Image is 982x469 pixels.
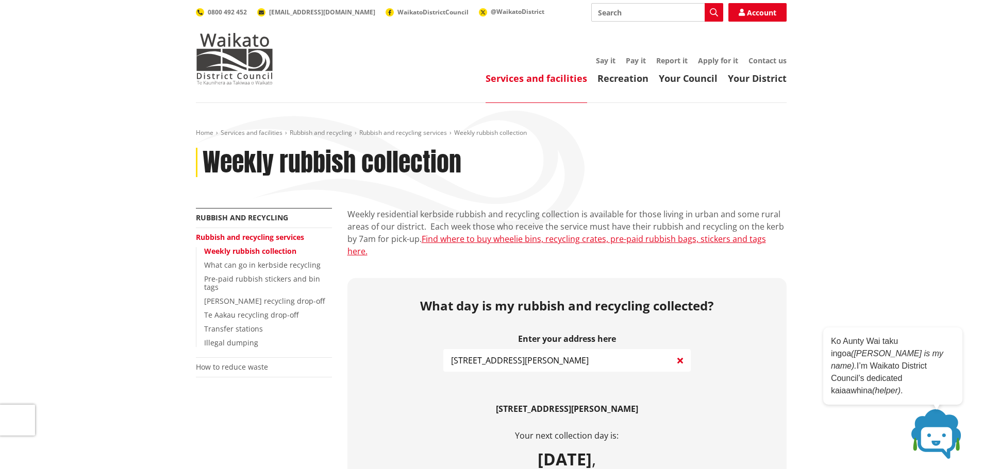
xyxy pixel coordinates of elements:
a: Recreation [597,72,648,84]
a: Rubbish and recycling services [196,232,304,242]
span: WaikatoDistrictCouncil [397,8,469,16]
a: Your Council [659,72,718,84]
span: 0800 492 452 [208,8,247,16]
a: Te Aakau recycling drop-off [204,310,298,320]
a: Pre-paid rubbish stickers and bin tags [204,274,320,292]
a: WaikatoDistrictCouncil [386,8,469,16]
a: Rubbish and recycling services [359,128,447,137]
a: Account [728,3,787,22]
p: Weekly residential kerbside rubbish and recycling collection is available for those living in urb... [347,208,787,257]
input: Search input [591,3,723,22]
h2: What day is my rubbish and recycling collected? [355,299,779,314]
a: Find where to buy wheelie bins, recycling crates, pre-paid rubbish bags, stickers and tags here. [347,233,766,257]
b: [STREET_ADDRESS][PERSON_NAME] [496,403,638,414]
a: Transfer stations [204,324,263,334]
span: Weekly rubbish collection [454,128,527,137]
a: Services and facilities [221,128,282,137]
a: @WaikatoDistrict [479,7,544,16]
a: 0800 492 452 [196,8,247,16]
nav: breadcrumb [196,129,787,137]
a: Weekly rubbish collection [204,246,296,256]
a: Services and facilities [486,72,587,84]
a: Pay it [626,56,646,65]
a: Rubbish and recycling [196,213,288,222]
p: Ko Aunty Wai taku ingoa I’m Waikato District Council’s dedicated kaiaawhina . [831,335,955,397]
span: [EMAIL_ADDRESS][DOMAIN_NAME] [269,8,375,16]
a: Rubbish and recycling [290,128,352,137]
a: How to reduce waste [196,362,268,372]
input: e.g. Duke Street NGARUAWAHIA [443,349,691,372]
a: Your District [728,72,787,84]
a: Illegal dumping [204,338,258,348]
a: [PERSON_NAME] recycling drop-off [204,296,325,306]
a: Report it [656,56,688,65]
a: What can go in kerbside recycling [204,260,321,270]
a: Home [196,128,213,137]
em: ([PERSON_NAME] is my name). [831,349,943,370]
span: @WaikatoDistrict [491,7,544,16]
a: Apply for it [698,56,738,65]
h1: Weekly rubbish collection [203,148,461,178]
a: Contact us [748,56,787,65]
p: Your next collection day is: [443,429,691,442]
label: Enter your address here [443,334,691,344]
img: Waikato District Council - Te Kaunihera aa Takiwaa o Waikato [196,33,273,84]
em: (helper) [872,386,901,395]
a: [EMAIL_ADDRESS][DOMAIN_NAME] [257,8,375,16]
a: Say it [596,56,615,65]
